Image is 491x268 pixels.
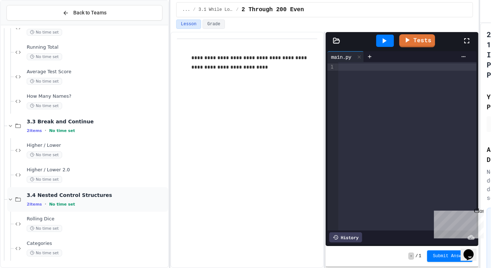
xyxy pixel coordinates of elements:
[27,78,62,85] span: No time set
[199,7,233,13] span: 3.1 While Loops
[203,19,225,29] button: Grade
[45,201,46,207] span: •
[431,208,484,238] iframe: chat widget
[49,202,75,207] span: No time set
[27,216,167,222] span: Rolling Dice
[27,118,167,125] span: 3.3 Break and Continue
[327,53,355,61] div: main.py
[27,241,167,247] span: Categories
[327,51,364,62] div: main.py
[3,3,50,46] div: Chat with us now!Close
[27,128,42,133] span: 2 items
[329,232,362,242] div: History
[416,253,418,259] span: /
[73,9,107,17] span: Back to Teams
[27,93,167,100] span: How Many Names?
[461,239,484,261] iframe: chat widget
[27,225,62,232] span: No time set
[327,63,335,71] div: 1
[27,151,62,158] span: No time set
[49,128,75,133] span: No time set
[193,7,196,13] span: /
[27,202,42,207] span: 2 items
[27,69,167,75] span: Average Test Score
[27,102,62,109] span: No time set
[27,176,62,183] span: No time set
[6,5,162,21] button: Back to Teams
[182,7,190,13] span: ...
[236,7,239,13] span: /
[408,252,414,260] span: -
[27,142,167,149] span: Higher / Lower
[176,19,201,29] button: Lesson
[27,167,167,173] span: Higher / Lower 2.0
[45,128,46,133] span: •
[399,34,435,47] a: Tests
[433,253,467,259] span: Submit Answer
[27,44,167,50] span: Running Total
[427,250,473,262] button: Submit Answer
[27,192,167,198] span: 3.4 Nested Control Structures
[27,250,62,256] span: No time set
[27,29,62,36] span: No time set
[419,253,421,259] span: 1
[27,53,62,60] span: No time set
[242,5,304,14] span: 2 Through 200 Even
